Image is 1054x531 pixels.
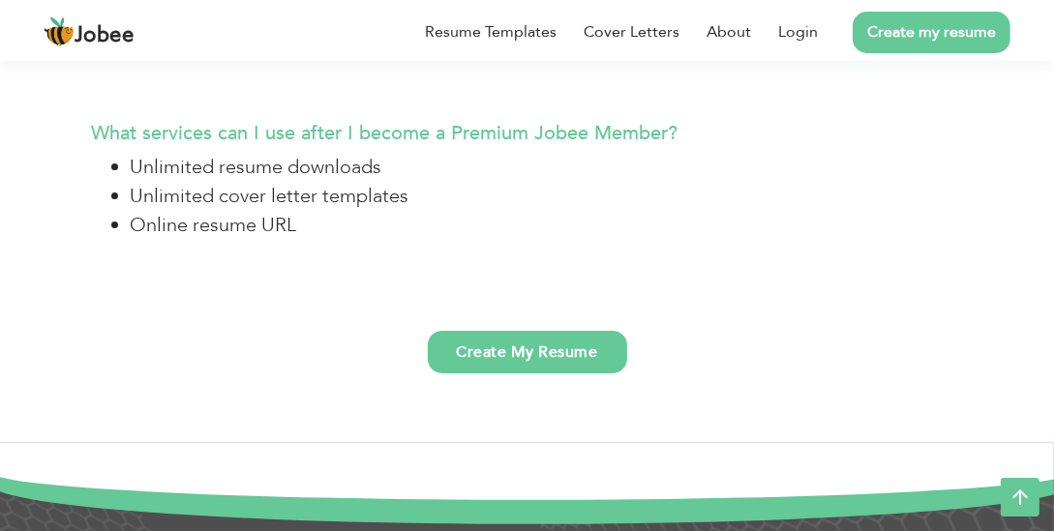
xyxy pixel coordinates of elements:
li: Unlimited cover letter templates [131,182,963,211]
img: jobee.io [44,16,75,47]
li: Online resume URL [131,211,963,240]
a: About [707,20,751,44]
a: Resume Templates [425,20,557,44]
a: Jobee [44,16,135,47]
li: Unlimited resume downloads [131,153,963,182]
a: Create my resume [853,12,1010,53]
a: Login [778,20,818,44]
span: Jobee [75,25,135,46]
a: Cover Letters [584,20,679,44]
a: Create My Resume [428,331,627,373]
h4: What services can I use after I become a Premium Jobee Member? [92,122,963,145]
